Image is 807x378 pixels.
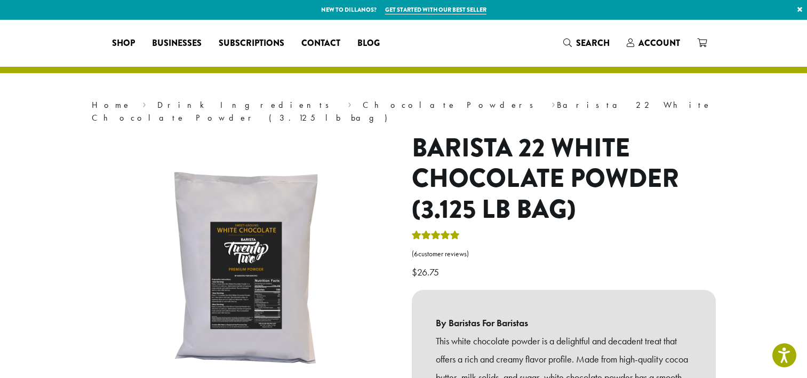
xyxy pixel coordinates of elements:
[103,35,143,52] a: Shop
[357,37,380,50] span: Blog
[219,37,284,50] span: Subscriptions
[576,37,610,49] span: Search
[555,34,618,52] a: Search
[385,5,486,14] a: Get started with our best seller
[112,37,135,50] span: Shop
[301,37,340,50] span: Contact
[363,99,540,111] a: Chocolate Powders
[412,266,442,278] bdi: 26.75
[436,314,692,332] b: By Baristas For Baristas
[142,95,146,112] span: ›
[348,95,351,112] span: ›
[552,95,555,112] span: ›
[412,266,417,278] span: $
[92,99,131,111] a: Home
[92,99,716,124] nav: Breadcrumb
[412,249,716,259] a: (6customer reviews)
[412,229,460,245] div: Rated 5.00 out of 5
[412,133,716,225] h1: Barista 22 White Chocolate Powder (3.125 lb bag)
[157,99,336,111] a: Drink Ingredients
[638,37,680,49] span: Account
[152,37,202,50] span: Businesses
[414,249,418,258] span: 6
